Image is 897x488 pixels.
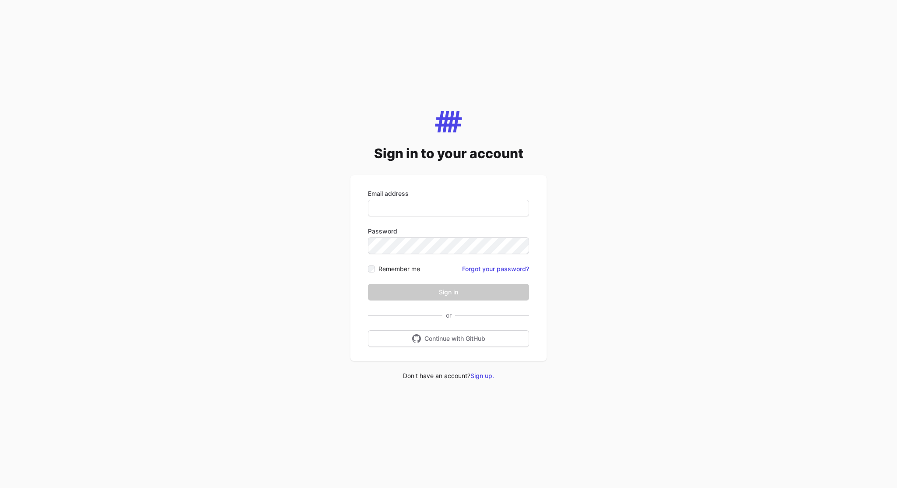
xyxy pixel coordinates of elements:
a: Forgot your password? [462,265,529,272]
span: or [442,311,455,320]
a: Sign up. [470,371,494,380]
button: Sign in [368,284,529,301]
label: Password [368,227,529,236]
button: Continue with GitHub [368,330,529,347]
div: Don't have an account? [350,371,547,380]
a: Mapping Tool [434,129,463,138]
label: Email address [368,189,529,198]
span: Continue with GitHub [424,334,485,343]
img: Mapping Tool [434,108,463,136]
label: Remember me [378,265,420,273]
h2: Sign in to your account [350,145,547,161]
